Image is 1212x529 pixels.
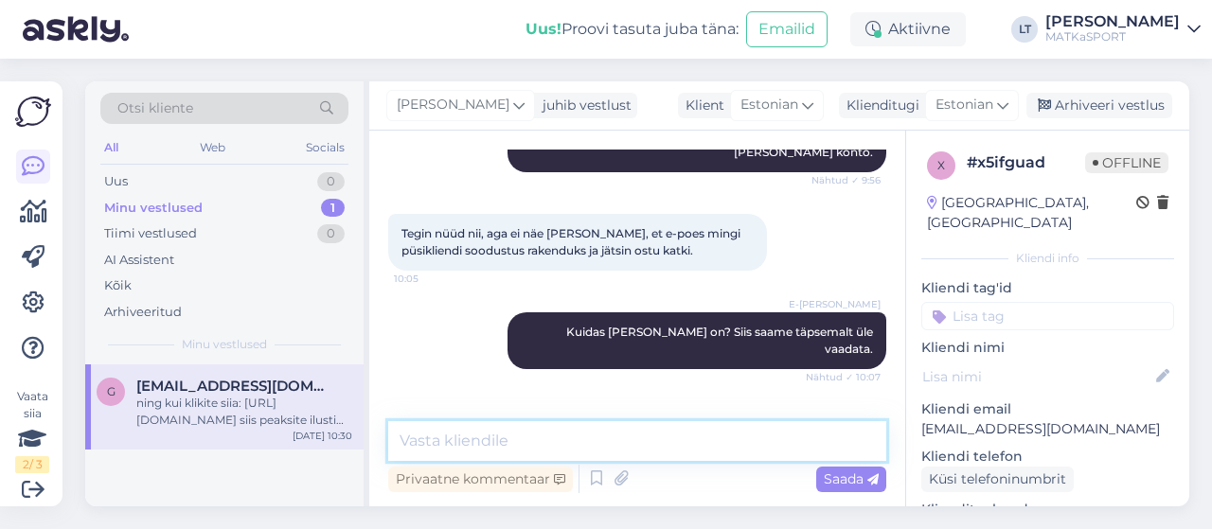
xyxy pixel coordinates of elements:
p: Klienditeekond [921,500,1174,520]
span: [PERSON_NAME] [397,95,509,115]
div: Arhiveeri vestlus [1026,93,1172,118]
div: Minu vestlused [104,199,203,218]
span: Saada [824,470,879,487]
span: 10:05 [394,272,465,286]
span: g [107,384,116,398]
div: Kõik [104,276,132,295]
span: Offline [1085,152,1168,173]
div: Klienditugi [839,96,919,115]
div: Web [196,135,229,160]
span: Estonian [936,95,993,115]
div: juhib vestlust [535,96,632,115]
div: AI Assistent [104,251,174,270]
span: Nähtud ✓ 9:56 [810,173,881,187]
div: 0 [317,224,345,243]
button: Emailid [746,11,828,47]
div: Proovi tasuta juba täna: [526,18,739,41]
div: 2 / 3 [15,456,49,473]
span: E-[PERSON_NAME] [789,297,881,311]
div: [GEOGRAPHIC_DATA], [GEOGRAPHIC_DATA] [927,193,1136,233]
div: Privaatne kommentaar [388,467,573,492]
span: Estonian [740,95,798,115]
div: Aktiivne [850,12,966,46]
div: Vaata siia [15,388,49,473]
span: Minu vestlused [182,336,267,353]
span: Tegin nüüd nii, aga ei näe [PERSON_NAME], et e-poes mingi püsikliendi soodustus rakenduks ja jäts... [401,226,743,257]
div: Uus [104,172,128,191]
div: # x5ifguad [967,151,1085,174]
span: Nähtud ✓ 10:07 [806,370,881,384]
div: Klient [678,96,724,115]
div: [DATE] 10:30 [293,429,352,443]
input: Lisa tag [921,302,1174,330]
div: Socials [302,135,348,160]
p: Kliendi telefon [921,447,1174,467]
p: Kliendi tag'id [921,278,1174,298]
div: LT [1011,16,1038,43]
div: 0 [317,172,345,191]
img: Askly Logo [15,97,51,127]
p: [EMAIL_ADDRESS][DOMAIN_NAME] [921,419,1174,439]
div: 1 [321,199,345,218]
p: Kliendi email [921,399,1174,419]
span: x [937,158,945,172]
input: Lisa nimi [922,366,1152,387]
div: MATKaSPORT [1045,29,1180,44]
span: genofen@gmail.com [136,378,333,395]
span: Kuidas [PERSON_NAME] on? Siis saame täpsemalt üle vaadata. [566,325,876,356]
div: [PERSON_NAME] [1045,14,1180,29]
div: Tiimi vestlused [104,224,197,243]
div: Kliendi info [921,250,1174,267]
a: [PERSON_NAME]MATKaSPORT [1045,14,1201,44]
p: Kliendi nimi [921,338,1174,358]
div: Küsi telefoninumbrit [921,467,1074,492]
div: All [100,135,122,160]
span: Otsi kliente [117,98,193,118]
div: ning kui klikite siia: [URL][DOMAIN_NAME] siis peaksite ilusti oma kehtivat soodustaset nägema. [136,395,352,429]
div: Arhiveeritud [104,303,182,322]
b: Uus! [526,20,561,38]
